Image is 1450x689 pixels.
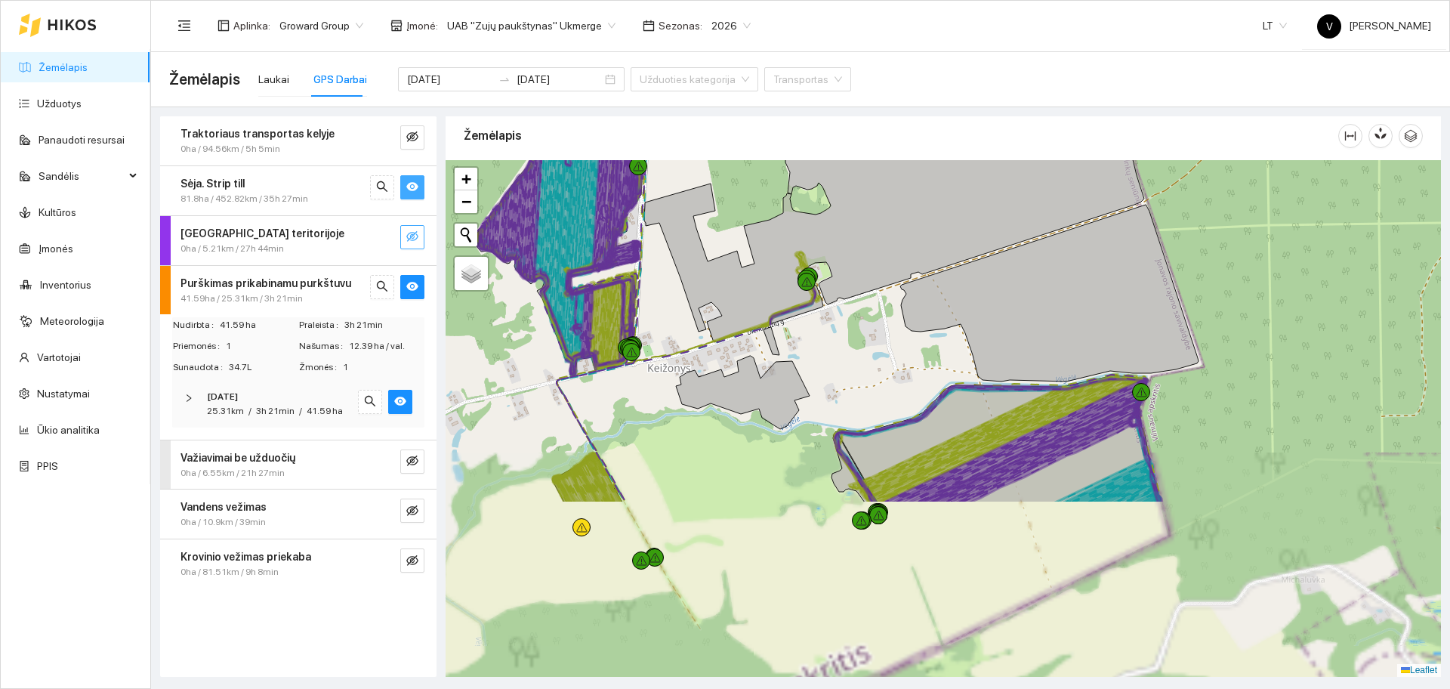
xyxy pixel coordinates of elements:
span: 41.59 ha [220,318,298,332]
input: Pabaigos data [517,71,602,88]
button: eye-invisible [400,548,424,573]
span: Nudirbta [173,318,220,332]
span: 0ha / 94.56km / 5h 5min [180,142,280,156]
a: Žemėlapis [39,61,88,73]
button: column-width [1338,124,1362,148]
span: eye-invisible [406,131,418,145]
div: Žemėlapis [464,114,1338,157]
span: 0ha / 10.9km / 39min [180,515,266,530]
span: column-width [1339,130,1362,142]
span: 3h 21min [256,406,295,416]
span: V [1326,14,1333,39]
span: 2026 [711,14,751,37]
div: Sėja. Strip till81.8ha / 452.82km / 35h 27minsearcheye [160,166,437,215]
strong: Vandens vežimas [180,501,267,513]
strong: [GEOGRAPHIC_DATA] teritorijoje [180,227,344,239]
span: Sandėlis [39,161,125,191]
span: Aplinka : [233,17,270,34]
span: Našumas [299,339,349,354]
button: eye [388,390,412,414]
span: 34.7L [229,360,298,375]
span: eye [394,395,406,409]
span: 0ha / 6.55km / 21h 27min [180,466,285,480]
span: eye-invisible [406,230,418,245]
a: Inventorius [40,279,91,291]
span: eye-invisible [406,505,418,519]
span: Žmonės [299,360,343,375]
span: 0ha / 81.51km / 9h 8min [180,565,279,579]
div: [GEOGRAPHIC_DATA] teritorijoje0ha / 5.21km / 27h 44mineye-invisible [160,216,437,265]
strong: Krovinio vežimas priekaba [180,551,311,563]
span: LT [1263,14,1287,37]
span: 41.59ha / 25.31km / 3h 21min [180,292,303,306]
strong: [DATE] [207,391,238,402]
span: 41.59 ha [307,406,343,416]
span: eye-invisible [406,455,418,469]
span: [PERSON_NAME] [1317,20,1431,32]
button: Initiate a new search [455,224,477,246]
button: search [370,175,394,199]
span: Praleista [299,318,344,332]
span: − [461,192,471,211]
span: 1 [343,360,424,375]
span: Priemonės [173,339,226,354]
div: Krovinio vežimas priekaba0ha / 81.51km / 9h 8mineye-invisible [160,539,437,589]
button: search [358,390,382,414]
span: / [248,406,251,416]
strong: Važiavimai be užduočių [180,452,295,464]
span: Groward Group [279,14,363,37]
a: Panaudoti resursai [39,134,125,146]
a: Zoom in [455,168,477,190]
div: Važiavimai be užduočių0ha / 6.55km / 21h 27mineye-invisible [160,440,437,490]
span: calendar [643,20,655,32]
span: / [299,406,302,416]
div: Laukai [258,71,289,88]
span: Įmonė : [406,17,438,34]
a: Layers [455,257,488,290]
strong: Sėja. Strip till [180,178,245,190]
div: [DATE]25.31km/3h 21min/41.59 hasearcheye [172,381,424,428]
button: eye-invisible [400,499,424,523]
span: menu-fold [177,19,191,32]
span: layout [217,20,230,32]
a: Įmonės [39,243,73,255]
strong: Purškimas prikabinamu purkštuvu [180,277,351,289]
span: 1 [226,339,298,354]
a: Nustatymai [37,388,90,400]
span: eye [406,280,418,295]
input: Pradžios data [407,71,492,88]
a: Meteorologija [40,315,104,327]
div: Purškimas prikabinamu purkštuvu41.59ha / 25.31km / 3h 21minsearcheye [160,266,437,315]
span: to [498,73,511,85]
a: Leaflet [1401,665,1437,675]
span: eye-invisible [406,555,418,569]
span: Sezonas : [659,17,702,34]
span: 3h 21min [344,318,424,332]
span: search [376,280,388,295]
span: right [184,394,193,403]
a: Vartotojai [37,351,81,363]
a: Ūkio analitika [37,424,100,436]
span: + [461,169,471,188]
a: Kultūros [39,206,76,218]
div: GPS Darbai [313,71,367,88]
button: eye [400,175,424,199]
span: Sunaudota [173,360,229,375]
button: menu-fold [169,11,199,41]
a: Zoom out [455,190,477,213]
span: 12.39 ha / val. [349,339,424,354]
button: eye [400,275,424,299]
strong: Traktoriaus transportas kelyje [180,128,335,140]
span: Žemėlapis [169,67,240,91]
span: search [376,181,388,195]
span: 81.8ha / 452.82km / 35h 27min [180,192,308,206]
span: search [364,395,376,409]
div: Traktoriaus transportas kelyje0ha / 94.56km / 5h 5mineye-invisible [160,116,437,165]
span: 25.31km [207,406,244,416]
span: eye [406,181,418,195]
button: eye-invisible [400,125,424,150]
button: eye-invisible [400,225,424,249]
a: PPIS [37,460,58,472]
button: eye-invisible [400,450,424,474]
span: swap-right [498,73,511,85]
